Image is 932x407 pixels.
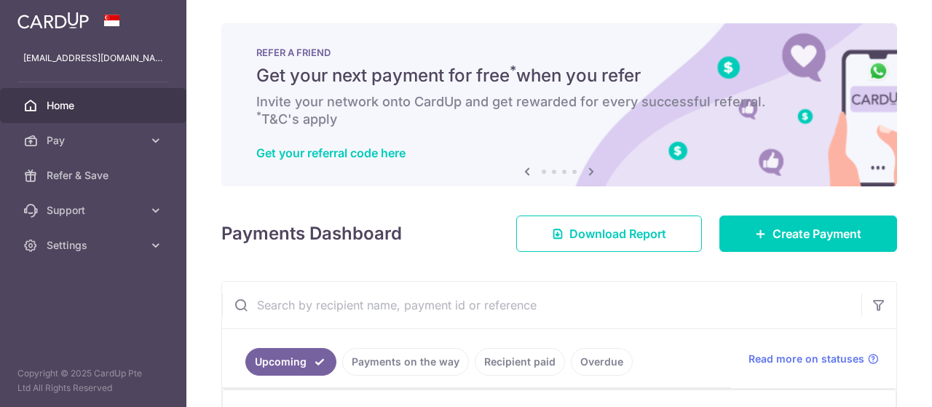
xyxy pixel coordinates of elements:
[256,64,862,87] h5: Get your next payment for free when you refer
[749,352,879,366] a: Read more on statuses
[839,363,917,400] iframe: Opens a widget where you can find more information
[256,146,406,160] a: Get your referral code here
[47,98,143,113] span: Home
[47,238,143,253] span: Settings
[222,282,861,328] input: Search by recipient name, payment id or reference
[17,12,89,29] img: CardUp
[773,225,861,242] span: Create Payment
[516,216,702,252] a: Download Report
[719,216,897,252] a: Create Payment
[221,23,897,186] img: RAF banner
[475,348,565,376] a: Recipient paid
[342,348,469,376] a: Payments on the way
[23,51,163,66] p: [EMAIL_ADDRESS][DOMAIN_NAME]
[749,352,864,366] span: Read more on statuses
[256,47,862,58] p: REFER A FRIEND
[47,168,143,183] span: Refer & Save
[256,93,862,128] h6: Invite your network onto CardUp and get rewarded for every successful referral. T&C's apply
[47,133,143,148] span: Pay
[569,225,666,242] span: Download Report
[47,203,143,218] span: Support
[221,221,402,247] h4: Payments Dashboard
[571,348,633,376] a: Overdue
[245,348,336,376] a: Upcoming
